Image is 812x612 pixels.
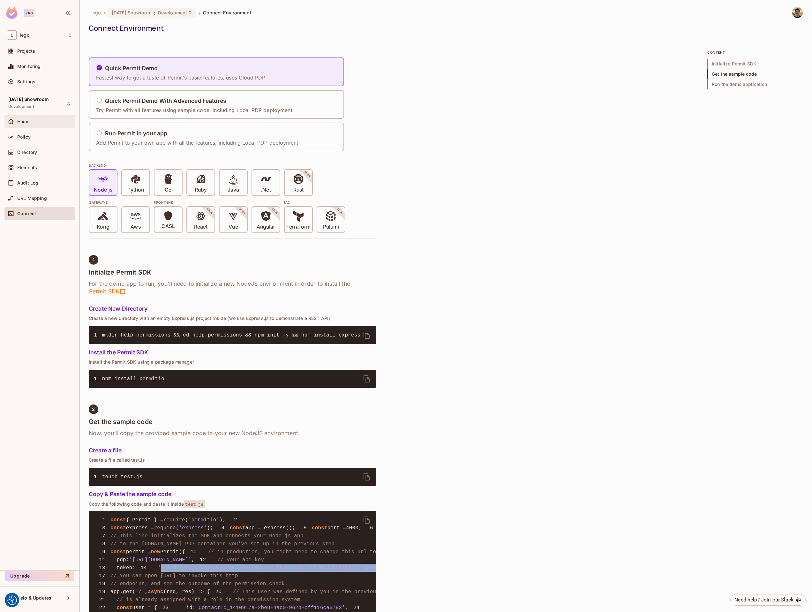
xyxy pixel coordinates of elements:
span: // endpoint, and see the outcome of the permission check. [110,581,288,587]
p: Java [228,187,239,193]
div: Need help? Join our Slack [734,596,793,604]
span: port = [327,525,346,531]
span: [DATE] Showroom [112,10,151,16]
span: Help & Updates [17,595,51,601]
p: Angular [257,224,275,230]
p: Install the Permit SDK using a package manager [89,359,376,365]
span: const [110,517,126,523]
p: Kong [97,224,109,230]
span: 5 [295,524,312,532]
p: Ruby [195,187,207,193]
span: new [151,549,160,555]
button: delete [359,469,374,485]
span: 11 [94,556,110,564]
span: : [126,557,129,563]
span: 1 [94,375,102,383]
span: const [110,549,126,555]
span: ( [185,517,188,523]
h6: Now, you’ll copy the provided sample code to your new NodeJS environment. [89,429,376,437]
span: async [148,589,163,595]
span: [DATE] Showroom [8,97,49,102]
span: 'express' [179,525,207,531]
p: Fastest way to get a taste of Permit’s basic features, uses Cloud PDP [96,74,265,81]
span: // You can open [URL] to invoke this http [110,573,238,579]
span: 1 [94,473,102,481]
button: delete [359,371,374,387]
span: permit = [126,549,151,555]
button: Upgrade [5,571,74,581]
h5: Quick Permit Demo With Advanced Features [105,98,226,104]
span: mkdir help-permissions && cd help-permissions && npm init -y && npm install express [102,332,360,338]
span: URL Mapping [17,196,47,201]
span: SOON [262,199,287,224]
span: npm install permitio [102,376,164,382]
span: L [7,30,17,40]
span: 13 [94,564,110,572]
div: IAC [284,200,345,205]
div: Gateways [89,200,150,205]
span: token [117,565,132,571]
span: app.get( [110,589,135,595]
button: delete [359,512,374,528]
span: touch test.js [102,474,143,480]
span: Audit Log [17,180,38,185]
span: Directory [17,150,37,155]
span: 18 [94,580,110,588]
span: Connect Environment [203,10,252,16]
span: user = { [132,605,157,611]
span: 14 [135,564,152,572]
span: 1 [94,516,110,524]
span: require [154,525,176,531]
span: SOON [197,199,222,224]
span: const [230,525,245,531]
p: Rust [293,187,304,193]
span: Development [8,104,34,109]
li: / [199,10,200,16]
span: SOON [295,162,320,187]
span: : [132,565,135,571]
span: : [154,10,156,15]
div: Frontend [154,200,280,205]
span: Get the sample code [707,69,803,79]
span: Connect [17,211,36,216]
span: const [312,525,327,531]
p: Python [127,187,144,193]
p: React [194,224,207,230]
span: 1 [93,257,94,262]
img: Jakob Nielsen [792,7,803,18]
span: 24 [348,604,365,612]
span: '/' [135,589,145,595]
span: express = [126,525,154,531]
span: 21 [94,596,110,604]
span: 7 [94,532,110,540]
span: 4000 [346,525,358,531]
span: 12 [194,556,211,564]
p: Add Permit to your own app with all the features, including Local PDP deployment [96,139,298,146]
button: Consent Preferences [7,595,17,605]
span: Elements [17,165,37,170]
span: { Permit } = [126,517,163,523]
span: Permit({ [160,549,185,555]
span: 22 [94,604,110,612]
h5: Create a file [89,447,376,454]
p: Try Permit with all features using sample code, including Local PDP deployment [96,107,292,114]
p: CASL [162,223,175,230]
p: .Net [261,187,271,193]
p: Go [165,187,172,193]
div: Pro [24,9,34,17]
p: Pulumi [323,224,339,230]
p: Vue [229,224,238,230]
span: , [145,589,148,595]
span: 'ContactId_1410917a-2be8-4ac0-962b-cff116ca6793' [196,605,345,611]
div: Connect Environment [89,23,800,33]
span: 4 [213,524,230,532]
span: 10 [185,548,202,556]
span: Projects [17,49,35,54]
button: delete [359,328,374,343]
img: SReyMgAAAABJRU5ErkJggg== [6,7,18,19]
span: Policy [17,134,31,140]
h5: Copy & Paste the sample code [89,491,376,497]
h5: Run Permit in your app [105,130,167,137]
h5: Quick Permit Demo [105,65,158,72]
span: ); [207,525,213,531]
